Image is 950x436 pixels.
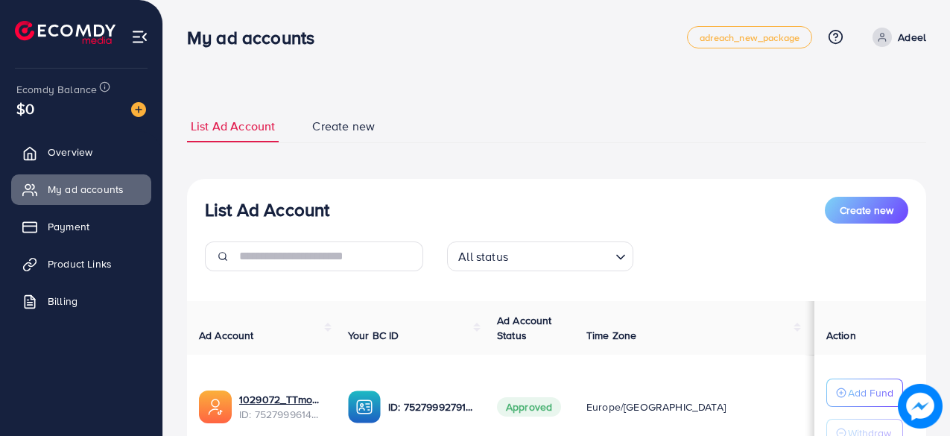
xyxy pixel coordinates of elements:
[11,174,151,204] a: My ad accounts
[586,399,726,414] span: Europe/[GEOGRAPHIC_DATA]
[898,28,926,46] p: Adeel
[48,294,77,309] span: Billing
[205,199,329,221] h3: List Ad Account
[11,137,151,167] a: Overview
[687,26,812,48] a: adreach_new_package
[16,82,97,97] span: Ecomdy Balance
[840,203,893,218] span: Create new
[16,98,34,119] span: $0
[497,313,552,343] span: Ad Account Status
[700,33,799,42] span: adreach_new_package
[199,328,254,343] span: Ad Account
[867,28,926,47] a: Adeel
[348,328,399,343] span: Your BC ID
[848,384,893,402] p: Add Fund
[131,102,146,117] img: image
[11,249,151,279] a: Product Links
[239,392,324,423] div: <span class='underline'>1029072_TTmonigrow_1752749004212</span></br>7527999614847467521
[131,28,148,45] img: menu
[48,256,112,271] span: Product Links
[312,118,375,135] span: Create new
[187,27,326,48] h3: My ad accounts
[586,328,636,343] span: Time Zone
[48,182,124,197] span: My ad accounts
[825,197,908,224] button: Create new
[239,392,324,407] a: 1029072_TTmonigrow_1752749004212
[898,384,943,429] img: image
[497,397,561,417] span: Approved
[513,243,609,268] input: Search for option
[455,246,511,268] span: All status
[48,145,92,159] span: Overview
[11,286,151,316] a: Billing
[15,21,115,44] img: logo
[191,118,275,135] span: List Ad Account
[388,398,473,416] p: ID: 7527999279103574032
[48,219,89,234] span: Payment
[199,391,232,423] img: ic-ads-acc.e4c84228.svg
[11,212,151,241] a: Payment
[826,328,856,343] span: Action
[447,241,633,271] div: Search for option
[239,407,324,422] span: ID: 7527999614847467521
[348,391,381,423] img: ic-ba-acc.ded83a64.svg
[826,379,903,407] button: Add Fund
